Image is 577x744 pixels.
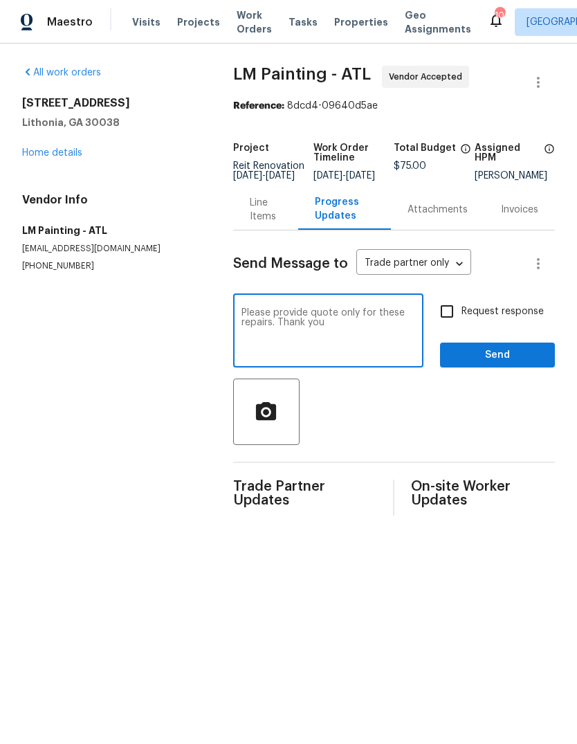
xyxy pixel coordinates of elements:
div: Invoices [501,203,538,217]
span: $75.00 [394,161,426,171]
span: Geo Assignments [405,8,471,36]
button: Send [440,343,555,368]
h5: Project [233,143,269,153]
div: Line Items [250,196,282,224]
h5: LM Painting - ATL [22,224,200,237]
h5: Assigned HPM [475,143,540,163]
h5: Lithonia, GA 30038 [22,116,200,129]
span: - [313,171,375,181]
a: Home details [22,148,82,158]
span: - [233,171,295,181]
span: Reit Renovation [233,161,304,181]
span: Work Orders [237,8,272,36]
span: Maestro [47,15,93,29]
span: Send Message to [233,257,348,271]
span: [DATE] [233,171,262,181]
span: Trade Partner Updates [233,480,377,507]
span: Visits [132,15,161,29]
h5: Work Order Timeline [313,143,394,163]
span: Request response [461,305,544,319]
span: LM Painting - ATL [233,66,371,82]
span: [DATE] [313,171,342,181]
span: Send [451,347,544,364]
span: Properties [334,15,388,29]
div: Attachments [407,203,468,217]
h5: Total Budget [394,143,456,153]
textarea: Please provide quote only for these repairs. Thank you [241,308,415,356]
span: Vendor Accepted [389,70,468,84]
span: The hpm assigned to this work order. [544,143,555,171]
div: [PERSON_NAME] [475,171,555,181]
h4: Vendor Info [22,193,200,207]
span: [DATE] [266,171,295,181]
span: Projects [177,15,220,29]
a: All work orders [22,68,101,78]
span: On-site Worker Updates [411,480,555,507]
span: [DATE] [346,171,375,181]
div: Trade partner only [356,253,471,275]
h2: [STREET_ADDRESS] [22,96,200,110]
b: Reference: [233,101,284,111]
div: 8dcd4-09640d5ae [233,99,555,113]
div: 100 [495,8,504,22]
p: [PHONE_NUMBER] [22,260,200,272]
div: Progress Updates [315,195,374,223]
span: Tasks [288,17,318,27]
span: The total cost of line items that have been proposed by Opendoor. This sum includes line items th... [460,143,471,161]
p: [EMAIL_ADDRESS][DOMAIN_NAME] [22,243,200,255]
